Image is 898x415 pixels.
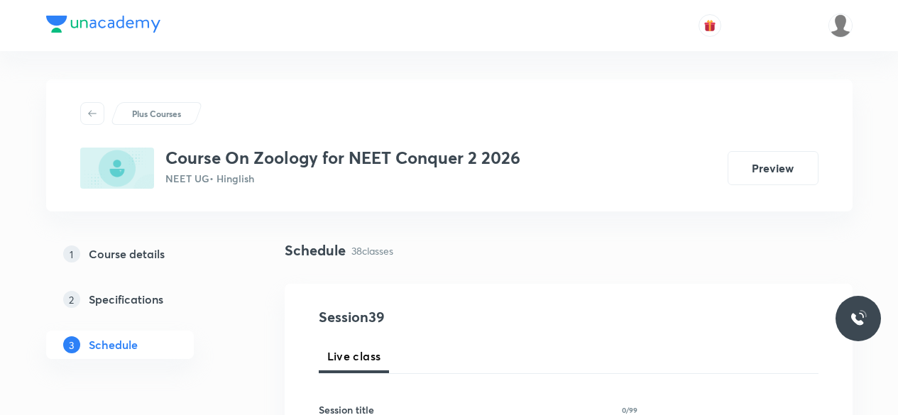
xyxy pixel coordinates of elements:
a: 1Course details [46,240,239,268]
button: Preview [728,151,818,185]
h4: Schedule [285,240,346,261]
h5: Specifications [89,291,163,308]
button: avatar [699,14,721,37]
h5: Schedule [89,336,138,353]
h4: Session 39 [319,306,578,328]
a: Company Logo [46,16,160,36]
img: 27F71247-124A-47B2-901A-B11712510F37_plus.png [80,148,154,189]
img: ttu [850,310,867,327]
span: Live class [327,348,381,365]
h5: Course details [89,245,165,262]
p: 0/99 [622,406,637,414]
p: Plus Courses [132,107,181,120]
img: Company Logo [46,16,160,33]
h3: Course On Zoology for NEET Conquer 2 2026 [165,148,520,168]
img: avatar [703,19,716,32]
p: 3 [63,336,80,353]
p: 2 [63,291,80,308]
p: 1 [63,245,80,262]
img: Dinesh Kumar [828,13,853,38]
a: 2Specifications [46,285,239,314]
p: NEET UG • Hinglish [165,171,520,186]
p: 38 classes [351,243,393,258]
